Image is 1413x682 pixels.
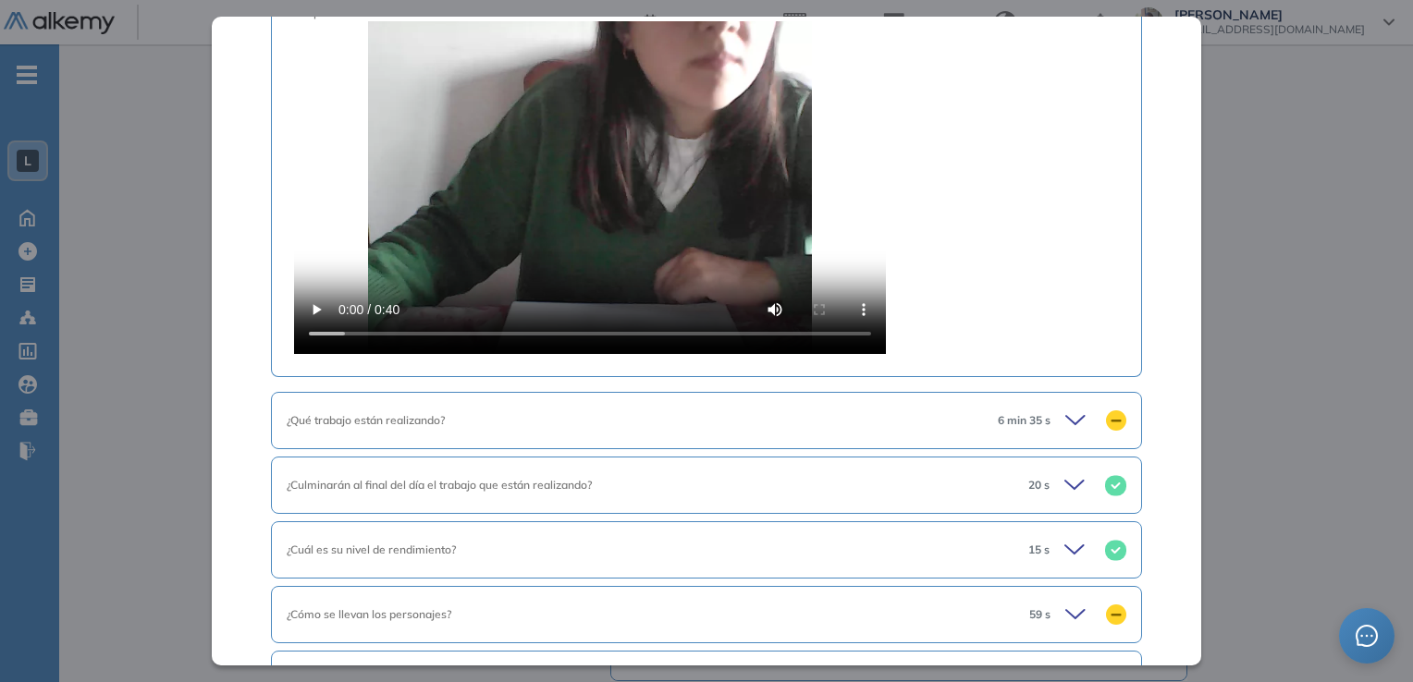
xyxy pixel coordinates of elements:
span: message [1355,624,1379,648]
span: 20 s [1028,477,1050,493]
span: 59 s [1029,606,1051,623]
span: ¿Cuál es su nivel de rendimiento? [287,542,456,556]
span: ¿Cómo se llevan los personajes? [287,607,451,621]
span: ¿Qué trabajo están realizando? [287,413,445,427]
span: 6 min 35 s [998,412,1051,429]
span: ¿Culminarán al final del día el trabajo que están realizando? [287,478,592,492]
span: 15 s [1028,542,1050,558]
